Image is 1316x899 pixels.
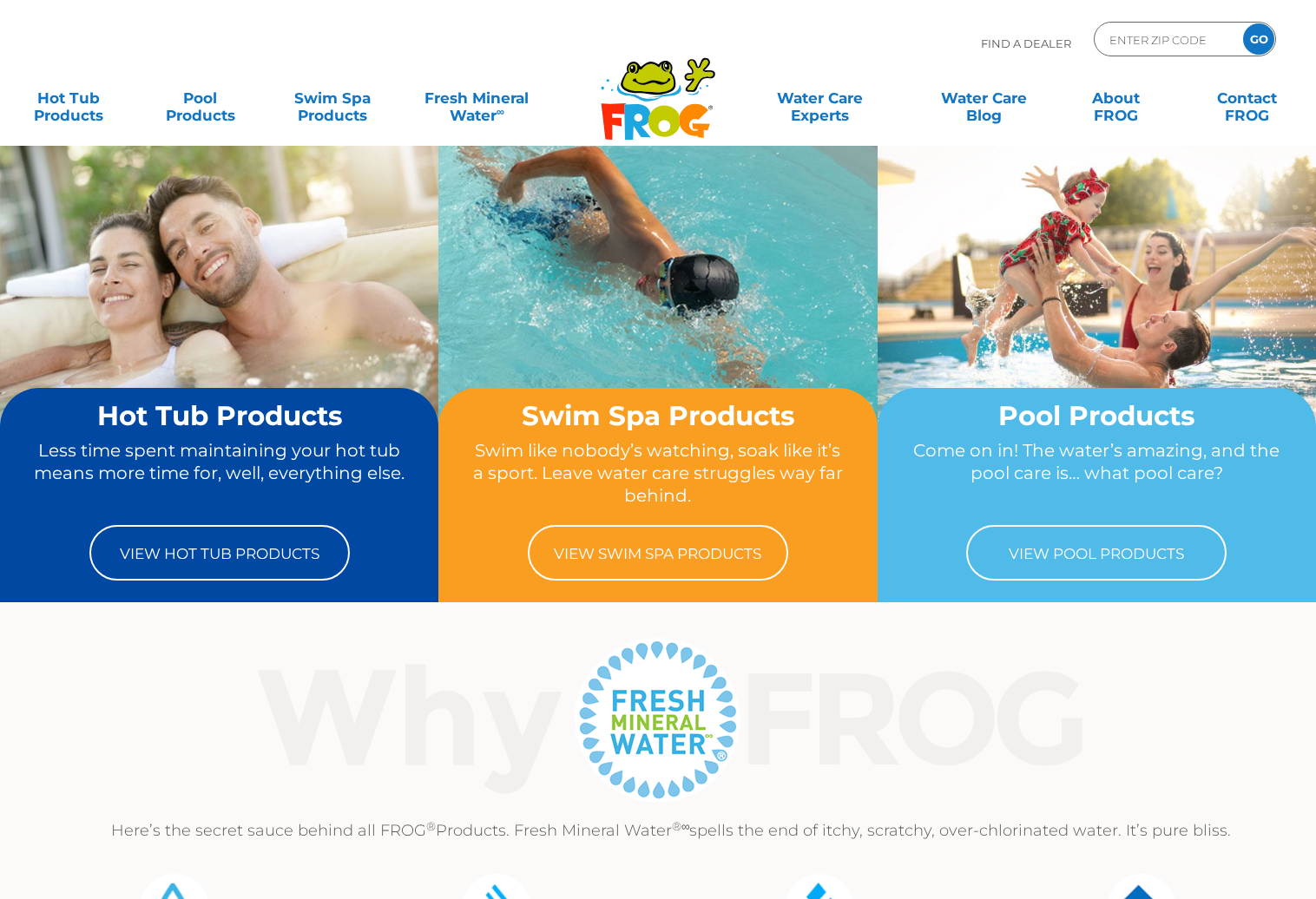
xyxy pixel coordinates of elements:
a: Fresh MineralWater∞ [412,81,541,115]
img: Why Frog [223,633,1120,806]
a: View Swim Spa Products [528,525,788,581]
img: home-banner-swim-spa-short [438,145,877,472]
a: Swim SpaProducts [281,81,384,115]
a: Water CareExperts [737,81,904,115]
a: Water CareBlog [932,81,1035,115]
p: Less time spent maintaining your hot tub means more time for, well, everything else. [33,439,405,508]
h2: Swim Spa Products [471,401,844,430]
sup: ∞ [497,105,504,118]
a: ContactFROG [1196,81,1299,115]
sup: ® [426,819,436,833]
p: Swim like nobody’s watching, soak like it’s a sport. Leave water care struggles way far behind. [471,439,844,508]
a: AboutFROG [1064,81,1167,115]
sup: ®∞ [672,819,690,833]
input: GO [1243,23,1274,55]
p: Find A Dealer [981,22,1071,65]
a: PoolProducts [149,81,252,115]
img: home-banner-pool-short [878,145,1316,472]
h2: Hot Tub Products [33,401,405,430]
img: Frog Products Logo [591,35,725,141]
a: View Hot Tub Products [89,525,350,581]
p: Come on in! The water’s amazing, and the pool care is… what pool care? [911,439,1283,508]
a: Hot TubProducts [17,81,120,115]
h2: Pool Products [911,401,1283,430]
a: View Pool Products [966,525,1227,581]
